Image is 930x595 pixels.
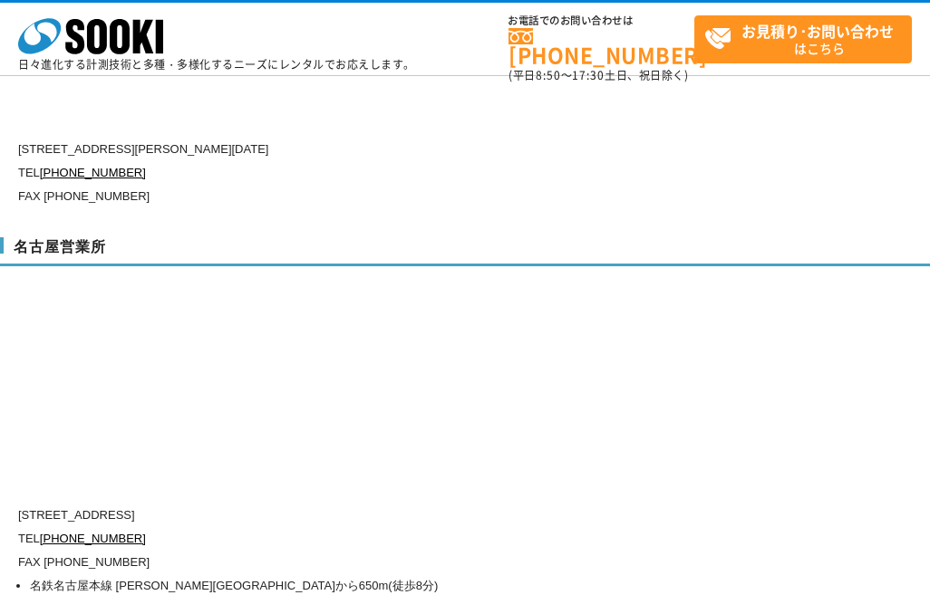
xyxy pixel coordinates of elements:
p: [STREET_ADDRESS][PERSON_NAME][DATE] [18,138,888,161]
span: はこちら [704,16,911,62]
p: TEL [18,161,888,185]
a: [PHONE_NUMBER] [40,166,146,179]
span: 17:30 [572,67,605,83]
a: [PHONE_NUMBER] [40,532,146,545]
span: 8:50 [536,67,561,83]
p: FAX [PHONE_NUMBER] [18,551,888,574]
p: [STREET_ADDRESS] [18,504,888,527]
p: 日々進化する計測技術と多種・多様化するニーズにレンタルでお応えします。 [18,59,415,70]
a: お見積り･お問い合わせはこちら [694,15,912,63]
strong: お見積り･お問い合わせ [741,20,894,42]
span: お電話でのお問い合わせは [509,15,694,26]
span: (平日 ～ 土日、祝日除く) [509,67,688,83]
p: TEL [18,527,888,551]
a: [PHONE_NUMBER] [509,28,694,65]
p: FAX [PHONE_NUMBER] [18,185,888,208]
